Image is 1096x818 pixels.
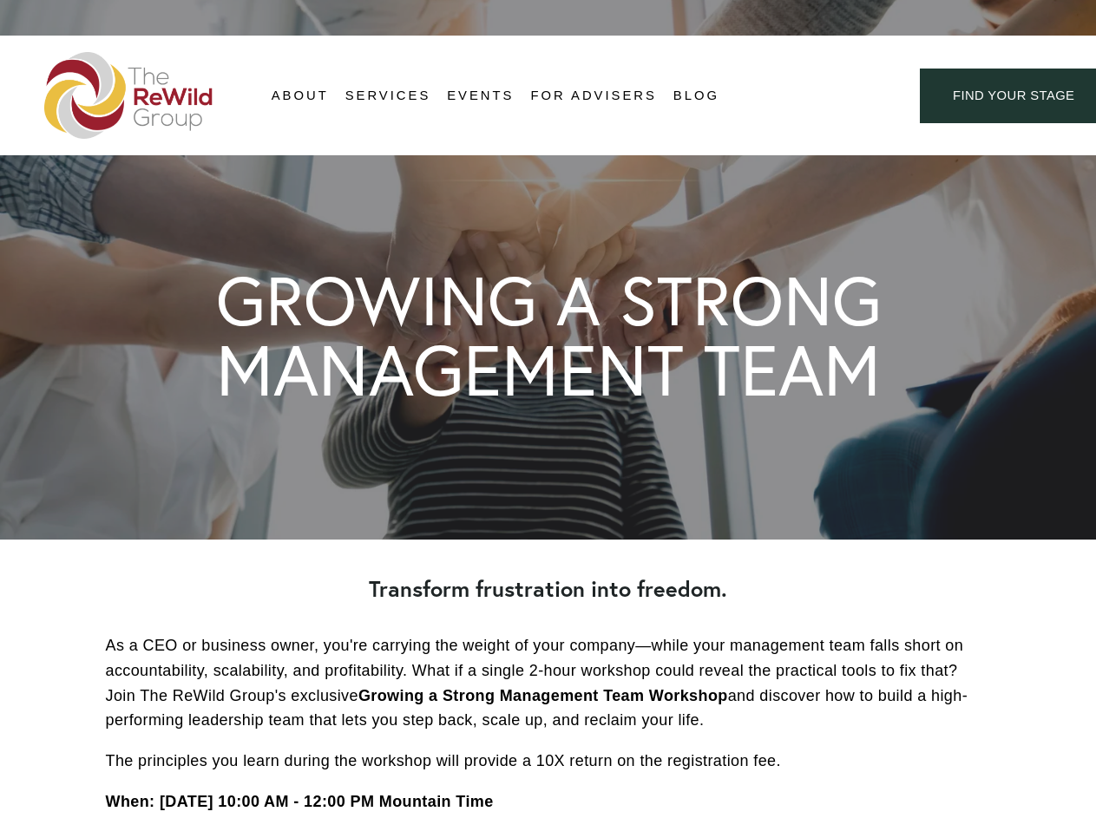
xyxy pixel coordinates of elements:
[44,52,214,139] img: The ReWild Group
[447,83,514,109] a: Events
[106,749,991,774] p: The principles you learn during the workshop will provide a 10X return on the registration fee.
[272,83,329,109] a: folder dropdown
[106,793,155,810] strong: When:
[216,266,882,335] h1: GROWING A STRONG
[272,84,329,108] span: About
[673,83,719,109] a: Blog
[530,83,656,109] a: For Advisers
[216,335,881,405] h1: MANAGEMENT TEAM
[369,574,727,603] strong: Transform frustration into freedom.
[106,633,991,733] p: As a CEO or business owner, you're carrying the weight of your company—while your management team...
[345,84,431,108] span: Services
[345,83,431,109] a: folder dropdown
[358,687,728,704] strong: Growing a Strong Management Team Workshop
